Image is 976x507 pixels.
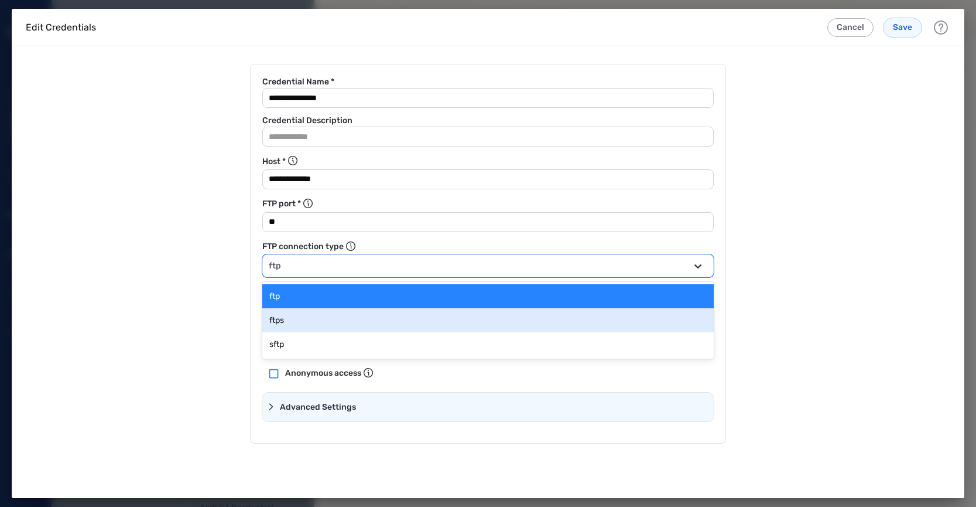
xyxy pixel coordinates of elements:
[262,76,334,88] label: Credential Name *
[262,393,714,421] div: Advanced Settings
[280,400,714,414] div: Advanced Settings
[269,337,707,352] div: sftp
[262,115,352,127] label: Credential Description
[269,258,270,273] input: FTP connection type
[883,18,922,38] button: Save
[893,22,912,33] span: Save
[269,313,707,328] div: ftps
[262,198,301,210] label: FTP port *
[285,368,361,379] label: Anonymous access
[269,289,707,304] div: ftp
[26,21,96,35] span: Edit Credentials
[262,156,286,168] label: Host *
[262,241,344,253] label: FTP connection type
[827,18,874,37] button: Cancel
[932,18,950,37] div: Help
